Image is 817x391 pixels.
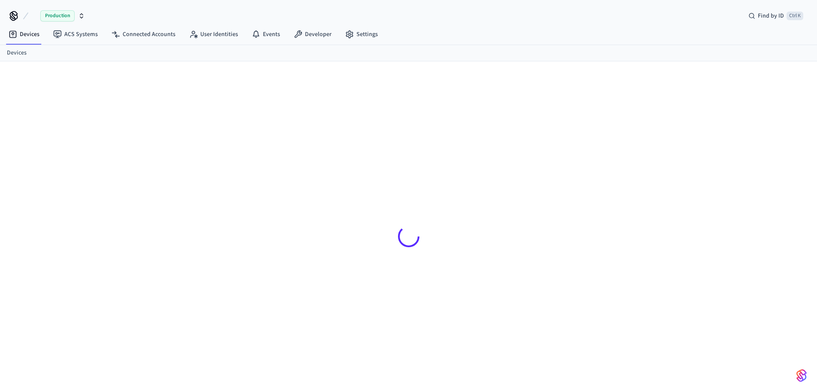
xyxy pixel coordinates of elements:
a: Devices [2,27,46,42]
span: Find by ID [758,12,784,20]
span: Ctrl K [787,12,803,20]
span: Production [40,10,75,21]
a: Events [245,27,287,42]
div: Find by IDCtrl K [742,8,810,24]
a: Settings [338,27,385,42]
a: ACS Systems [46,27,105,42]
a: Developer [287,27,338,42]
a: Connected Accounts [105,27,182,42]
img: SeamLogoGradient.69752ec5.svg [796,369,807,382]
a: Devices [7,48,27,58]
a: User Identities [182,27,245,42]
